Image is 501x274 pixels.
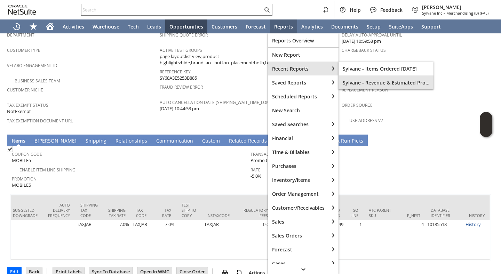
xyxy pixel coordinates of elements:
[240,208,268,218] div: Regulatory Fees
[250,151,301,157] a: Transaction Discount
[13,208,38,218] div: Suggested Downgrade
[268,48,339,62] a: New Report
[212,23,237,30] span: Customers
[93,23,119,30] span: Warehouse
[58,19,88,33] a: Activities
[8,19,25,33] a: Recent Records
[272,135,325,142] span: Financial
[7,63,57,68] a: Velaro Engagement ID
[342,87,388,93] a: Replacement reason
[162,208,171,218] div: Tax Rate
[147,23,161,30] span: Leads
[116,137,119,144] span: R
[272,191,325,197] span: Order Management
[272,149,325,155] span: Time & Billables
[345,220,364,260] td: 1
[268,201,329,215] div: Customer/Receivables
[331,23,358,30] span: Documents
[143,19,165,33] a: Leads
[205,137,208,144] span: u
[246,23,266,30] span: Forecast
[268,33,339,47] a: Reports Overview
[235,220,273,260] td: 0.00
[272,232,325,239] span: Sales Orders
[431,208,459,218] div: Database Identifier
[268,215,329,228] div: Sales
[272,121,325,128] span: Saved Searches
[103,220,131,260] td: 7.0%
[270,19,297,33] a: Reports
[349,118,383,123] a: Use Address V2
[422,10,442,16] span: Sylvane Inc
[19,167,75,173] a: Enable Item Line Shipping
[342,38,381,45] span: [DATE] 10:59:53 pm
[63,23,84,30] span: Activities
[7,102,48,108] a: Tax Exempt Status
[268,62,329,75] div: Recent Reports
[86,137,88,144] span: S
[469,213,485,218] div: History
[329,137,365,145] a: Pick Run Picks
[407,213,420,218] div: P_HFST
[480,112,492,137] iframe: Click here to launch Oracle Guided Learning Help Panel
[12,157,31,164] span: MOBILE5
[426,220,464,260] td: 10185518
[342,47,386,53] a: Chargeback Status
[241,19,270,33] a: Forecast
[169,23,203,30] span: Opportunities
[272,79,325,86] span: Saved Reports
[232,137,235,144] span: e
[339,62,434,75] a: Sylvane - Items Ordered Yesterday
[182,202,197,218] div: Test Ship To Copy
[272,51,334,58] span: New Report
[12,182,31,188] span: MOBILE5
[268,131,329,145] div: Financial
[160,53,338,66] span: page layout:list view,product highlights:hide,brand_acc_button_placement:both,brand_acc_button_pl...
[7,87,43,93] a: Customer Niche
[480,125,492,137] span: Oracle Guided Learning Widget. To move around, please hold and drag
[34,137,38,144] span: B
[268,103,339,117] a: New Search
[421,23,441,30] span: Support
[385,19,417,33] a: SuiteApps
[10,137,27,145] a: Items
[128,23,139,30] span: Tech
[367,23,381,30] span: Setup
[108,208,126,218] div: Shipping Tax Rate
[202,220,235,260] td: TAXJAR
[154,137,195,145] a: Communication
[272,107,334,114] span: New Search
[268,256,329,270] div: Cases
[299,265,308,273] svg: scroll down
[301,23,323,30] span: Analytics
[8,5,36,15] svg: logo
[446,10,488,16] span: Merchandising (B) (FAL)
[268,159,329,173] div: Purchases
[7,32,34,38] a: Department
[272,65,325,72] span: Recent Reports
[417,19,445,33] a: Support
[136,208,152,218] div: Tax Code
[343,65,429,72] span: Sylvane - Items Ordered [DATE]
[80,202,98,218] div: Shipping Tax Code
[114,137,149,145] a: Relationships
[160,47,202,53] a: Active Test Groups
[200,137,222,145] a: Custom
[81,6,263,14] input: Search
[25,19,42,33] div: Shortcuts
[369,208,397,218] div: ATC Parent SKU
[29,22,38,31] svg: Shortcuts
[268,145,329,159] div: Time & Billables
[11,137,13,144] span: I
[350,7,361,13] span: Help
[268,89,329,103] div: Scheduled Reports
[84,137,108,145] a: Shipping
[268,75,329,89] div: Saved Reports
[297,19,327,33] a: Analytics
[272,163,325,169] span: Purchases
[15,78,60,84] a: Business Sales Team
[350,208,358,218] div: SO Line
[272,177,325,183] span: Inventory/Items
[250,167,261,173] a: Rate
[342,102,373,108] a: Order Source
